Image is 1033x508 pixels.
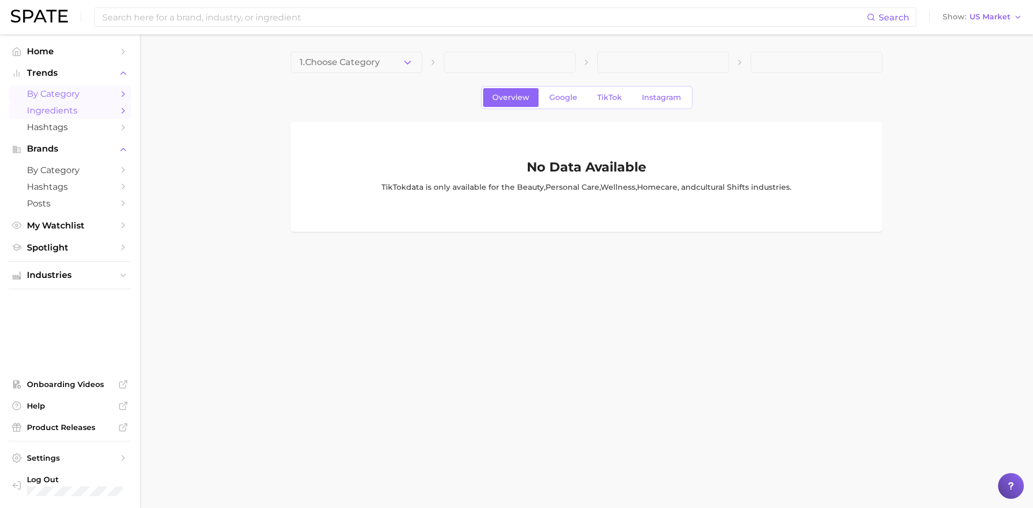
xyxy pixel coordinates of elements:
[642,93,681,102] span: Instagram
[9,450,131,466] a: Settings
[597,93,622,102] span: TikTok
[27,423,113,432] span: Product Releases
[633,88,690,107] a: Instagram
[540,88,586,107] a: Google
[27,220,113,231] span: My Watchlist
[9,85,131,102] a: by Category
[943,14,966,20] span: Show
[27,68,113,78] span: Trends
[696,182,749,192] span: cultural shifts
[588,88,631,107] a: TikTok
[27,105,113,116] span: Ingredients
[101,8,867,26] input: Search here for a brand, industry, or ingredient
[9,239,131,256] a: Spotlight
[9,178,131,195] a: Hashtags
[9,119,131,135] a: Hashtags
[9,267,131,283] button: Industries
[9,162,131,178] a: by Category
[27,453,113,463] span: Settings
[27,401,113,411] span: Help
[9,376,131,392] a: Onboarding Videos
[9,65,131,81] button: Trends
[9,471,131,499] a: Log out. Currently logged in with e-mail christine.kappner@mane.com.
[637,182,677,192] span: homecare
[9,102,131,119] a: Ingredients
[27,270,113,280] span: Industries
[517,182,544,192] span: beauty
[27,182,113,192] span: Hashtags
[549,93,577,102] span: Google
[9,398,131,414] a: Help
[300,58,380,67] span: 1. Choose Category
[27,89,113,99] span: by Category
[27,380,113,389] span: Onboarding Videos
[600,182,635,192] span: wellness
[492,93,529,102] span: Overview
[546,182,599,192] span: personal care
[27,144,113,154] span: Brands
[27,122,113,132] span: Hashtags
[27,242,113,253] span: Spotlight
[9,217,131,234] a: My Watchlist
[9,43,131,60] a: Home
[27,46,113,56] span: Home
[27,475,141,484] span: Log Out
[483,88,539,107] a: Overview
[9,419,131,435] a: Product Releases
[970,14,1010,20] span: US Market
[381,181,791,193] p: TikTok data is only available for the , , , , and industr ies .
[9,141,131,157] button: Brands
[11,10,68,23] img: SPATE
[9,195,131,212] a: Posts
[27,198,113,209] span: Posts
[940,10,1025,24] button: ShowUS Market
[527,161,646,174] h1: No Data Available
[27,165,113,175] span: by Category
[879,12,909,23] span: Search
[291,52,422,73] button: 1.Choose Category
